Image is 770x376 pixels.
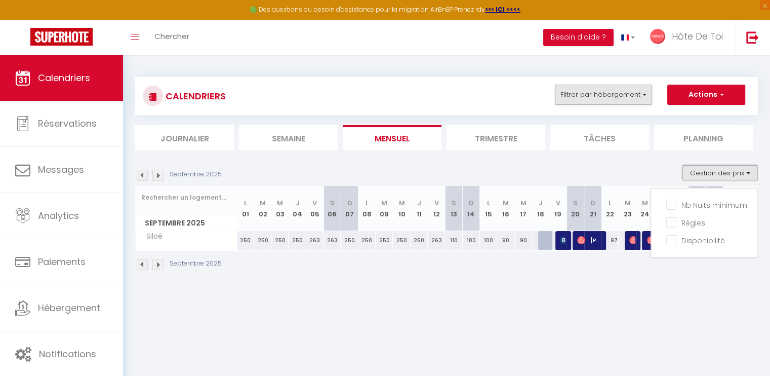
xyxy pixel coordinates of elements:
th: 21 [584,186,601,231]
abbr: M [277,198,283,208]
div: 250 [341,231,358,250]
th: 05 [306,186,323,231]
div: 250 [411,231,428,250]
div: 90 [497,231,514,250]
div: 250 [254,231,271,250]
button: Filtrer par hébergement [555,85,652,105]
th: 24 [636,186,654,231]
th: 13 [445,186,462,231]
abbr: M [642,198,648,208]
div: 250 [358,231,376,250]
div: 97 [601,231,619,250]
div: 100 [480,231,497,250]
th: 03 [271,186,289,231]
abbr: M [520,198,526,208]
abbr: D [590,198,595,208]
li: Trimestre [447,125,545,150]
abbr: M [503,198,509,208]
div: 100 [463,231,480,250]
div: 250 [271,231,289,250]
span: Septembre 2025 [136,216,236,231]
div: 250 [376,231,393,250]
img: logout [746,31,759,44]
span: Siloé [137,231,175,242]
th: 26 [671,186,688,231]
abbr: D [347,198,352,208]
th: 30 [741,186,758,231]
div: 250 [393,231,410,250]
div: 250 [289,231,306,250]
li: Tâches [550,125,649,150]
th: 27 [688,186,706,231]
a: >>> ICI <<<< [485,5,520,14]
abbr: V [556,198,560,208]
th: 07 [341,186,358,231]
abbr: V [434,198,439,208]
th: 18 [532,186,549,231]
abbr: L [487,198,490,208]
abbr: J [539,198,543,208]
th: 16 [497,186,514,231]
li: Semaine [239,125,338,150]
abbr: L [609,198,612,208]
span: [PERSON_NAME] [577,231,600,250]
abbr: M [398,198,404,208]
li: Journalier [135,125,234,150]
button: Actions [667,85,745,105]
span: Paiements [38,255,86,268]
div: 250 [237,231,254,250]
span: [PERSON_NAME] [560,231,565,250]
abbr: V [312,198,317,208]
img: Super Booking [30,28,93,46]
th: 11 [411,186,428,231]
p: Septembre 2025 [170,170,222,179]
span: Hôte De Toi [672,30,723,43]
div: 263 [306,231,323,250]
li: Mensuel [343,125,441,150]
span: Calendriers [38,71,90,84]
div: 110 [445,231,462,250]
img: ... [650,29,665,44]
div: 90 [515,231,532,250]
span: Hébergement [38,302,100,314]
div: 263 [428,231,445,250]
abbr: S [573,198,578,208]
span: [PERSON_NAME] [629,231,635,250]
p: Septembre 2025 [170,259,222,269]
button: Gestion des prix [682,165,758,180]
th: 20 [566,186,584,231]
th: 29 [723,186,740,231]
abbr: L [244,198,247,208]
th: 09 [376,186,393,231]
span: Messages [38,163,84,176]
th: 17 [515,186,532,231]
div: 263 [323,231,341,250]
abbr: J [417,198,421,208]
span: Notifications [39,348,96,360]
th: 28 [706,186,723,231]
a: ... Hôte De Toi [642,20,736,55]
th: 23 [619,186,636,231]
th: 14 [463,186,480,231]
span: [PERSON_NAME] [647,231,653,250]
abbr: D [469,198,474,208]
th: 12 [428,186,445,231]
abbr: S [330,198,335,208]
span: Analytics [38,209,79,222]
abbr: S [452,198,456,208]
th: 02 [254,186,271,231]
th: 04 [289,186,306,231]
abbr: M [260,198,266,208]
th: 25 [654,186,671,231]
abbr: M [625,198,631,208]
th: 19 [549,186,566,231]
h3: CALENDRIERS [163,85,226,107]
th: 01 [237,186,254,231]
input: Rechercher un logement... [141,189,231,207]
th: 06 [323,186,341,231]
span: Réservations [38,117,97,130]
li: Planning [654,125,753,150]
a: Chercher [147,20,197,55]
span: Chercher [154,31,189,42]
